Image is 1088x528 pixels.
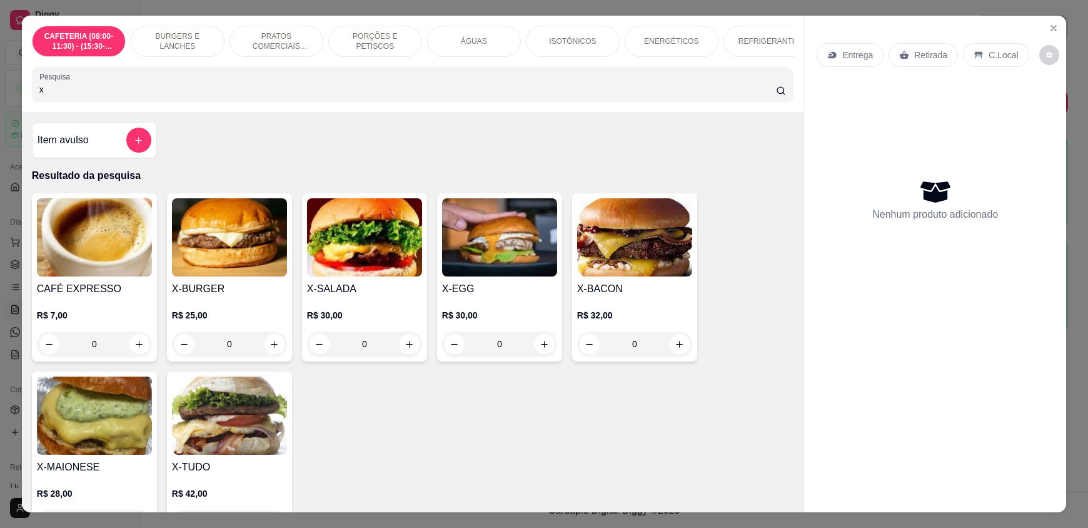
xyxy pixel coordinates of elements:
input: Pesquisa [39,83,777,96]
h4: CAFÉ EXPRESSO [37,282,152,297]
img: product-image [37,377,152,455]
h4: Item avulso [38,133,89,148]
p: Retirada [914,49,947,61]
img: product-image [37,198,152,277]
img: product-image [577,198,692,277]
p: CAFETERIA (08:00-11:30) - (15:30-18:00) [43,31,115,51]
p: Entrega [842,49,873,61]
h4: X-TUDO [172,460,287,475]
p: R$ 32,00 [577,309,692,322]
h4: X-BACON [577,282,692,297]
p: R$ 28,00 [37,487,152,500]
button: increase-product-quantity [129,334,149,354]
p: Nenhum produto adicionado [872,207,998,222]
p: R$ 30,00 [442,309,557,322]
p: R$ 25,00 [172,309,287,322]
p: R$ 30,00 [307,309,422,322]
p: C.Local [989,49,1018,61]
p: ISOTÔNICOS [549,36,596,46]
p: REFRIGERANTES [738,36,802,46]
p: R$ 42,00 [172,487,287,500]
h4: X-BURGER [172,282,287,297]
p: PORÇÕES E PETISCOS [339,31,411,51]
img: product-image [172,377,287,455]
h4: X-MAIONESE [37,460,152,475]
p: PRATOS COMERCIAIS (11:30-15:30) [240,31,313,51]
p: ÁGUAS [461,36,487,46]
button: decrease-product-quantity [39,334,59,354]
img: product-image [172,198,287,277]
h4: X-EGG [442,282,557,297]
img: product-image [307,198,422,277]
p: Resultado da pesquisa [32,168,793,183]
img: product-image [442,198,557,277]
button: decrease-product-quantity [1039,45,1059,65]
button: add-separate-item [126,128,151,153]
h4: X-SALADA [307,282,422,297]
p: ENERGÉTICOS [644,36,698,46]
label: Pesquisa [39,71,74,82]
button: Close [1044,18,1064,38]
p: R$ 7,00 [37,309,152,322]
p: BURGERS E LANCHES [141,31,214,51]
